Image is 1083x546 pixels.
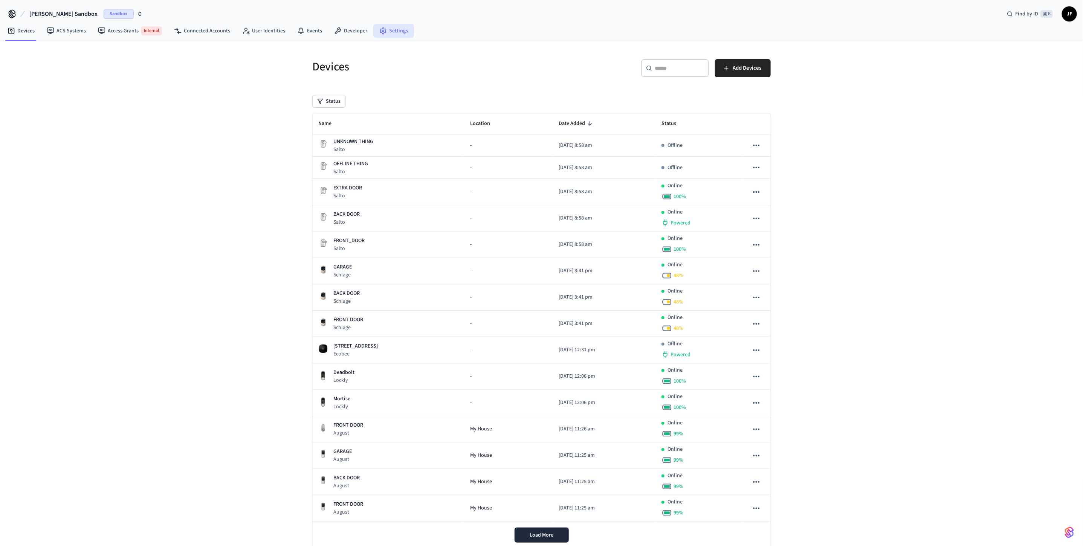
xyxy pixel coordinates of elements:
[470,346,472,354] span: -
[313,95,345,107] button: Status
[1040,10,1053,18] span: ⌘ K
[470,478,492,486] span: My House
[470,372,472,380] span: -
[470,293,472,301] span: -
[334,350,378,358] p: Ecobee
[334,263,352,271] p: GARAGE
[668,472,683,480] p: Online
[319,344,328,353] img: ecobee_lite_3
[559,241,649,249] p: [DATE] 8:58 am
[319,162,328,171] img: Placeholder Lock Image
[334,456,352,463] p: August
[668,366,683,374] p: Online
[470,425,492,433] span: My House
[29,9,98,18] span: [PERSON_NAME] Sandbox
[328,24,373,38] a: Developer
[319,118,342,130] span: Name
[559,293,649,301] p: [DATE] 3:41 pm
[559,346,649,354] p: [DATE] 12:31 pm
[674,456,683,464] span: 99 %
[1001,7,1059,21] div: Find by ID⌘ K
[334,237,365,245] p: FRONT_DOOR
[141,26,162,35] span: Internal
[319,265,328,274] img: Schlage Sense Smart Deadbolt with Camelot Trim, Front
[2,24,41,38] a: Devices
[319,502,328,511] img: Yale Assure Touchscreen Wifi Smart Lock, Satin Nickel, Front
[715,59,771,77] button: Add Devices
[334,184,362,192] p: EXTRA DOOR
[674,377,686,385] span: 100 %
[559,399,649,407] p: [DATE] 12:06 pm
[313,59,537,75] h5: Devices
[334,324,364,331] p: Schlage
[1015,10,1038,18] span: Find by ID
[334,474,360,482] p: BACK DOOR
[319,371,328,381] img: Lockly Vision Lock, Front
[674,246,686,253] span: 100 %
[334,316,364,324] p: FRONT DOOR
[668,314,683,322] p: Online
[668,142,683,149] p: Offline
[559,478,649,486] p: [DATE] 11:25 am
[334,342,378,350] p: [STREET_ADDRESS]
[319,212,328,221] img: Placeholder Lock Image
[674,325,683,332] span: 48 %
[668,419,683,427] p: Online
[559,267,649,275] p: [DATE] 3:41 pm
[668,261,683,269] p: Online
[334,448,352,456] p: GARAGE
[674,193,686,200] span: 100 %
[559,320,649,328] p: [DATE] 3:41 pm
[668,164,683,172] p: Offline
[334,160,368,168] p: OFFLINE THING
[559,118,595,130] span: Date Added
[319,450,328,459] img: Yale Assure Touchscreen Wifi Smart Lock, Satin Nickel, Front
[319,476,328,485] img: Yale Assure Touchscreen Wifi Smart Lock, Satin Nickel, Front
[334,421,364,429] p: FRONT DOOR
[559,372,649,380] p: [DATE] 12:06 pm
[559,504,649,512] p: [DATE] 11:25 am
[334,500,364,508] p: FRONT DOOR
[92,23,168,38] a: Access GrantsInternal
[334,192,362,200] p: Salto
[674,483,683,490] span: 99 %
[674,272,683,279] span: 48 %
[470,451,492,459] span: My House
[319,139,328,148] img: Placeholder Lock Image
[236,24,291,38] a: User Identities
[674,430,683,438] span: 99 %
[319,397,328,408] img: Lockly Vision Lock, Front
[334,290,360,297] p: BACK DOOR
[674,404,686,411] span: 100 %
[559,214,649,222] p: [DATE] 8:58 am
[334,168,368,175] p: Salto
[674,298,683,306] span: 48 %
[671,219,690,227] span: Powered
[668,182,683,190] p: Online
[559,142,649,149] p: [DATE] 8:58 am
[515,528,569,543] button: Load More
[334,395,351,403] p: Mortise
[530,531,553,539] span: Load More
[470,267,472,275] span: -
[470,399,472,407] span: -
[334,369,355,377] p: Deadbolt
[470,320,472,328] span: -
[470,142,472,149] span: -
[668,393,683,401] p: Online
[334,146,374,153] p: Salto
[334,508,364,516] p: August
[668,235,683,242] p: Online
[470,118,500,130] span: Location
[334,245,365,252] p: Salto
[671,351,690,358] span: Powered
[319,291,328,300] img: Schlage Sense Smart Deadbolt with Camelot Trim, Front
[668,445,683,453] p: Online
[470,504,492,512] span: My House
[319,423,328,432] img: August Wifi Smart Lock 3rd Gen, Silver, Front
[319,239,328,248] img: Placeholder Lock Image
[319,186,328,195] img: Placeholder Lock Image
[168,24,236,38] a: Connected Accounts
[559,425,649,433] p: [DATE] 11:26 am
[733,63,762,73] span: Add Devices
